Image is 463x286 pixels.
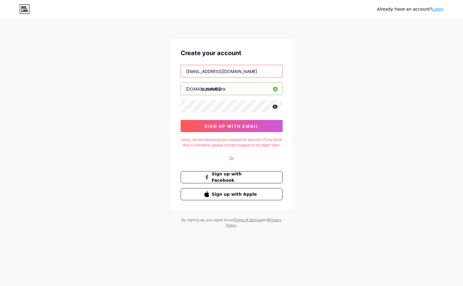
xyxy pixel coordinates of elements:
[181,120,283,132] button: sign up with email
[204,124,259,129] span: sign up with email
[181,65,282,77] input: Email
[181,137,283,148] div: Sorry, we are blocking your request for security. If you think this is a mistake, please contact ...
[186,86,221,92] div: [DOMAIN_NAME]/
[212,191,259,198] span: Sign up with Apple
[212,171,259,184] span: Sign up with Facebook
[181,48,283,58] div: Create your account
[432,7,444,12] a: Login
[377,6,444,12] div: Already have an account?
[181,171,283,183] button: Sign up with Facebook
[229,155,234,161] div: Or
[180,217,283,228] div: By signing up, you agree to our and .
[233,218,262,222] a: Terms of Service
[181,83,282,95] input: username
[181,188,283,200] button: Sign up with Apple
